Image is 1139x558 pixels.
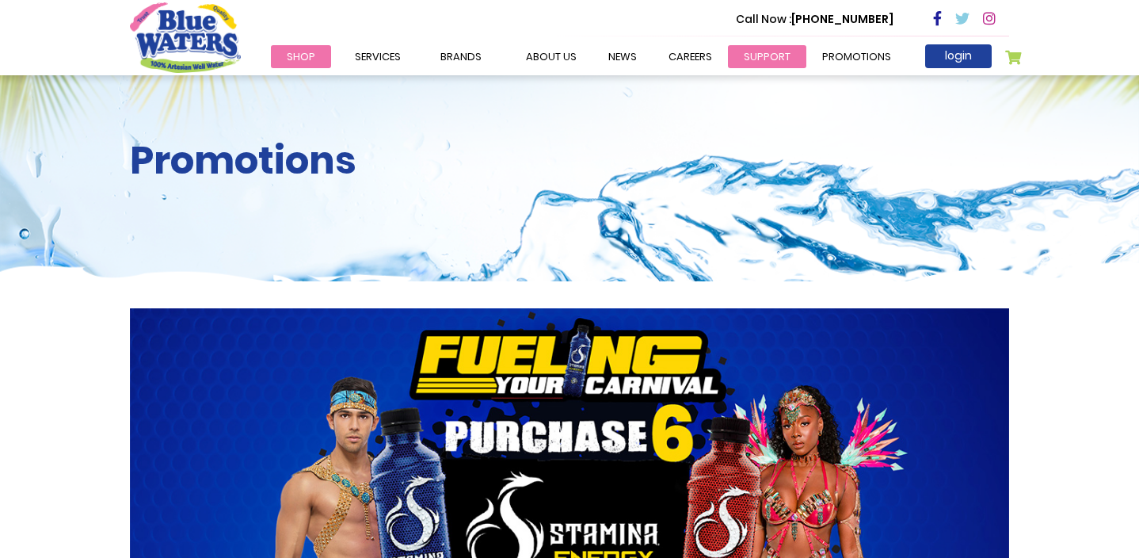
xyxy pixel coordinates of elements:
span: Call Now : [736,11,791,27]
a: about us [510,45,592,68]
span: Shop [287,49,315,64]
h2: Promotions [130,138,1009,184]
span: Brands [440,49,482,64]
a: support [728,45,806,68]
a: careers [653,45,728,68]
a: login [925,44,992,68]
a: store logo [130,2,241,72]
p: [PHONE_NUMBER] [736,11,893,28]
a: Promotions [806,45,907,68]
a: News [592,45,653,68]
span: Services [355,49,401,64]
